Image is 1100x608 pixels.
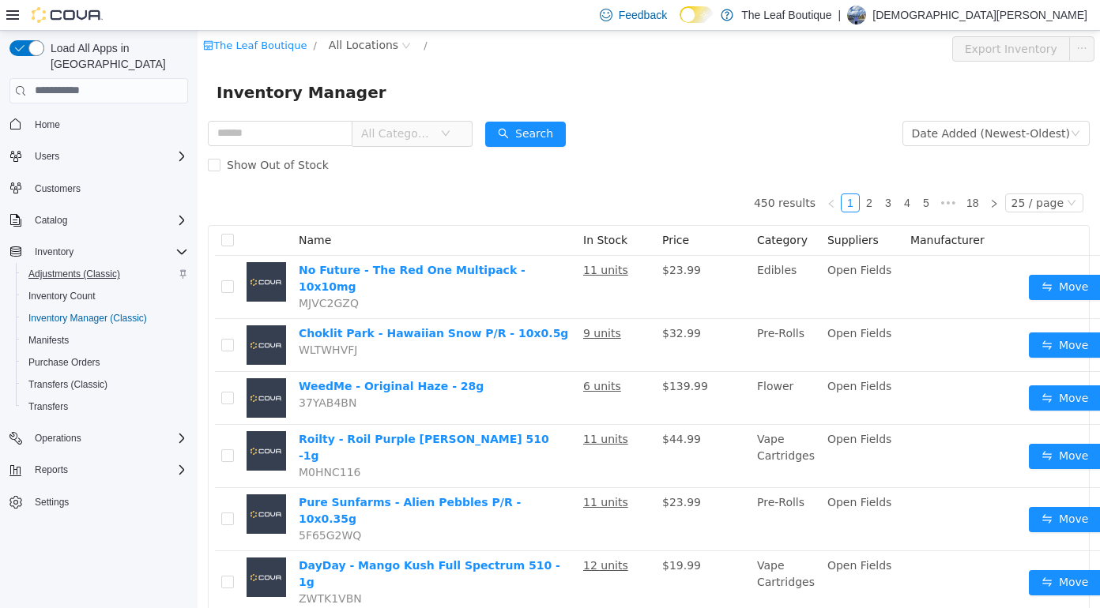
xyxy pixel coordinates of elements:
[700,163,719,182] li: 4
[662,163,681,182] li: 2
[22,331,188,350] span: Manifests
[831,302,904,327] button: icon: swapMove
[3,490,194,513] button: Settings
[701,163,718,181] a: 4
[6,9,16,20] i: icon: shop
[101,233,328,262] a: No Future - The Red One Multipack - 10x10mg
[22,375,188,394] span: Transfers (Classic)
[16,351,194,373] button: Purchase Orders
[831,476,904,501] button: icon: swapMove
[3,145,194,167] button: Users
[28,211,73,230] button: Catalog
[720,163,737,181] a: 5
[101,498,164,511] span: 5F65G2WQ
[49,295,89,334] img: Choklit Park - Hawaiian Snow P/R - 10x0.5g placeholder
[101,266,161,279] span: MJVC2GZQ
[643,163,662,182] li: 1
[556,163,618,182] li: 450 results
[3,427,194,449] button: Operations
[465,465,503,478] span: $23.99
[764,163,786,181] a: 18
[630,528,694,541] span: Open Fields
[465,402,503,415] span: $44.99
[35,182,81,195] span: Customers
[3,209,194,231] button: Catalog
[28,492,188,512] span: Settings
[35,118,60,131] span: Home
[49,231,89,271] img: No Future - The Red One Multipack - 10x10mg placeholder
[35,432,81,445] span: Operations
[28,290,96,302] span: Inventory Count
[49,347,89,387] img: WeedMe - Original Haze - 28g placeholder
[847,6,866,24] div: Christian Kardash
[28,400,68,413] span: Transfers
[714,91,872,114] div: Date Added (Newest-Oldest)
[28,460,188,479] span: Reports
[814,163,866,181] div: 25 / page
[869,167,879,178] i: icon: down
[101,313,160,325] span: WLTWHVFJ
[465,203,492,216] span: Price
[831,244,904,269] button: icon: swapMove
[226,9,229,21] span: /
[16,263,194,285] button: Adjustments (Classic)
[22,353,107,372] a: Purchase Orders
[49,527,89,566] img: DayDay - Mango Kush Full Spectrum 510 - 1g placeholder
[288,91,368,116] button: icon: searchSearch
[28,147,188,166] span: Users
[3,113,194,136] button: Home
[49,464,89,503] img: Pure Sunfarms - Alien Pebbles P/R - 10x0.35g placeholder
[16,396,194,418] button: Transfers
[164,95,235,111] span: All Categories
[763,163,787,182] li: 18
[681,163,700,182] li: 3
[630,349,694,362] span: Open Fields
[22,309,188,328] span: Inventory Manager (Classic)
[682,163,699,181] a: 3
[28,179,87,198] a: Customers
[28,312,147,325] span: Inventory Manager (Classic)
[831,539,904,565] button: icon: swapMove
[6,9,109,21] a: icon: shopThe Leaf Boutique
[35,496,69,509] span: Settings
[16,285,194,307] button: Inventory Count
[19,49,198,74] span: Inventory Manager
[9,107,188,555] nav: Complex example
[35,246,73,258] span: Inventory
[630,402,694,415] span: Open Fields
[28,378,107,391] span: Transfers (Classic)
[16,373,194,396] button: Transfers (Classic)
[873,98,883,109] i: icon: down
[663,163,680,181] a: 2
[101,349,286,362] a: WeedMe - Original Haze - 28g
[28,493,75,512] a: Settings
[559,203,610,216] span: Category
[386,402,431,415] u: 11 units
[49,400,89,440] img: Roilty - Roil Purple Berry 510 -1g placeholder
[28,268,120,280] span: Adjustments (Classic)
[28,114,188,134] span: Home
[553,457,623,520] td: Pre-Rolls
[624,163,643,182] li: Previous Page
[386,203,430,216] span: In Stock
[792,168,801,178] i: icon: right
[738,163,763,182] li: Next 5 Pages
[22,331,75,350] a: Manifests
[22,397,188,416] span: Transfers
[831,355,904,380] button: icon: swapMove
[101,528,363,557] a: DayDay - Mango Kush Full Spectrum 510 - 1g
[101,561,164,574] span: ZWTK1VBN
[28,460,74,479] button: Reports
[22,375,114,394] a: Transfers (Classic)
[630,465,694,478] span: Open Fields
[872,6,1087,24] p: [DEMOGRAPHIC_DATA][PERSON_NAME]
[713,203,787,216] span: Manufacturer
[35,214,67,227] span: Catalog
[243,98,253,109] i: icon: down
[553,520,623,584] td: Vape Cartridges
[386,349,424,362] u: 6 units
[22,265,126,283] a: Adjustments (Classic)
[553,225,623,288] td: Edibles
[838,6,842,24] p: |
[28,211,188,230] span: Catalog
